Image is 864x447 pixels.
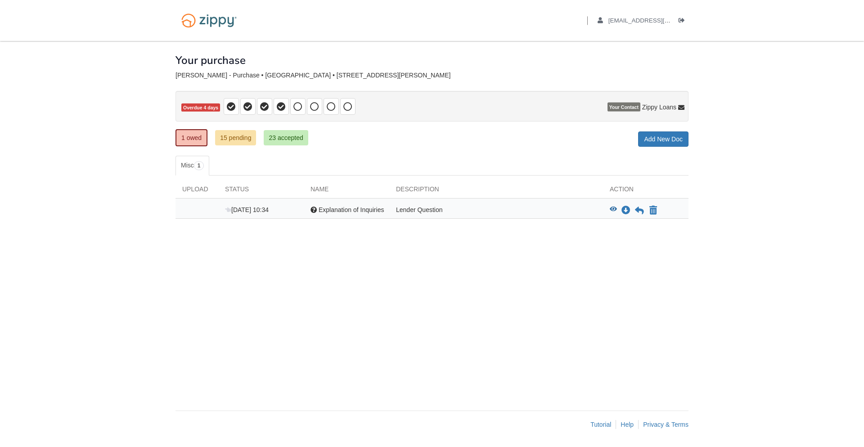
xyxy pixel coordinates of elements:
button: View Explanation of Inquiries [610,206,617,215]
a: Add New Doc [638,131,688,147]
div: [PERSON_NAME] - Purchase • [GEOGRAPHIC_DATA] • [STREET_ADDRESS][PERSON_NAME] [175,72,688,79]
h1: Your purchase [175,54,246,66]
img: Logo [175,9,243,32]
a: Log out [679,17,688,26]
span: Overdue 4 days [181,104,220,112]
div: Status [218,185,304,198]
span: Your Contact [607,103,640,112]
a: Download Explanation of Inquiries [621,207,630,214]
span: Explanation of Inquiries [319,206,384,213]
div: Action [603,185,688,198]
a: 23 accepted [264,130,308,145]
a: Misc [175,156,209,176]
div: Upload [175,185,218,198]
div: Name [304,185,389,198]
button: Declare Explanation of Inquiries not applicable [648,205,658,216]
div: Lender Question [389,205,603,216]
a: Privacy & Terms [643,421,688,428]
a: 15 pending [215,130,256,145]
span: Zippy Loans [642,103,676,112]
a: Help [621,421,634,428]
span: 1 [194,161,204,170]
div: Description [389,185,603,198]
span: [DATE] 10:34 [225,206,269,213]
a: 1 owed [175,129,207,146]
a: Tutorial [590,421,611,428]
a: edit profile [598,17,711,26]
span: alexandervazquez1030@gmail.com [608,17,711,24]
